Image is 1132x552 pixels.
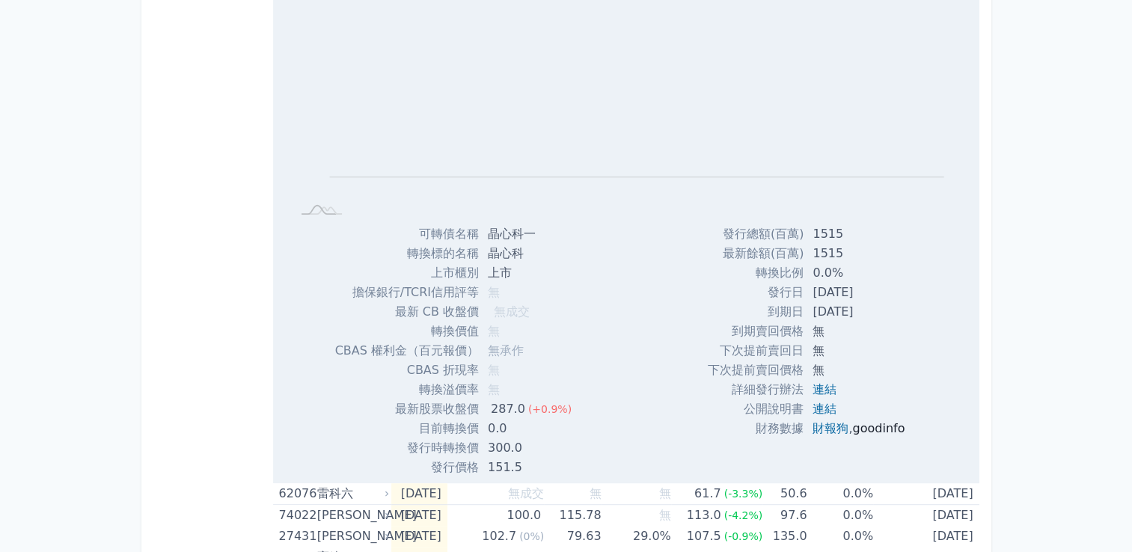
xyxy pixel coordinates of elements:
div: 102.7 [479,526,519,547]
span: 無承作 [488,343,524,358]
td: 無 [804,341,917,361]
span: 無 [488,324,500,338]
div: 74022 [279,505,313,526]
span: (-4.2%) [724,509,763,521]
div: 113.0 [684,505,724,526]
td: 最新 CB 收盤價 [335,302,479,322]
td: 115.78 [544,505,601,527]
td: 公開說明書 [708,399,804,419]
div: 100.0 [504,505,544,526]
span: 無 [659,486,671,500]
td: 0.0% [807,526,873,547]
div: 雷科六 [317,483,386,504]
td: 29.0% [601,526,670,547]
td: 0.0% [804,263,917,283]
a: 財報狗 [813,421,848,435]
td: 發行時轉換價 [335,438,479,458]
td: 發行總額(百萬) [708,224,804,244]
td: 300.0 [479,438,584,458]
td: 無 [804,361,917,380]
div: 107.5 [684,526,724,547]
div: 61.7 [691,483,724,504]
td: 晶心科 [479,244,584,263]
td: [DATE] [804,302,917,322]
div: [PERSON_NAME] [317,526,386,547]
span: (+0.9%) [528,403,572,415]
div: 27431 [279,526,313,547]
span: 無 [488,363,500,377]
td: 晶心科一 [479,224,584,244]
a: 連結 [813,382,836,396]
td: CBAS 權利金（百元報價） [335,341,479,361]
td: 97.6 [762,505,807,527]
span: 無成交 [508,486,544,500]
td: 轉換溢價率 [335,380,479,399]
td: 無 [804,322,917,341]
span: 無成交 [494,304,530,319]
td: [DATE] [873,483,979,505]
td: [DATE] [391,483,447,505]
td: 上市櫃別 [335,263,479,283]
td: 0.0% [807,483,873,505]
td: 79.63 [544,526,601,547]
span: 無 [659,508,671,522]
div: [PERSON_NAME] [317,505,386,526]
span: 無 [589,486,601,500]
td: 151.5 [479,458,584,477]
td: 擔保銀行/TCRI信用評等 [335,283,479,302]
td: 最新餘額(百萬) [708,244,804,263]
td: 財務數據 [708,419,804,438]
div: 287.0 [488,399,528,419]
td: 到期賣回價格 [708,322,804,341]
td: 發行日 [708,283,804,302]
td: 轉換價值 [335,322,479,341]
span: (-3.3%) [724,488,763,500]
td: 50.6 [762,483,807,505]
td: [DATE] [391,526,447,547]
a: 連結 [813,402,836,416]
td: 可轉債名稱 [335,224,479,244]
td: 目前轉換價 [335,419,479,438]
td: , [804,419,917,438]
a: goodinfo [852,421,905,435]
td: 最新股票收盤價 [335,399,479,419]
td: 轉換標的名稱 [335,244,479,263]
td: 1515 [804,224,917,244]
g: Chart [316,19,944,198]
td: 到期日 [708,302,804,322]
td: 1515 [804,244,917,263]
td: 發行價格 [335,458,479,477]
div: 62076 [279,483,313,504]
td: 詳細發行辦法 [708,380,804,399]
td: [DATE] [804,283,917,302]
td: 135.0 [762,526,807,547]
td: 下次提前賣回日 [708,341,804,361]
td: [DATE] [873,505,979,527]
span: 無 [488,285,500,299]
td: 0.0 [479,419,584,438]
td: [DATE] [873,526,979,547]
td: [DATE] [391,505,447,527]
td: CBAS 折現率 [335,361,479,380]
span: (-0.9%) [724,530,763,542]
td: 轉換比例 [708,263,804,283]
span: (0%) [519,530,544,542]
td: 0.0% [807,505,873,527]
td: 下次提前賣回價格 [708,361,804,380]
td: 上市 [479,263,584,283]
span: 無 [488,382,500,396]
